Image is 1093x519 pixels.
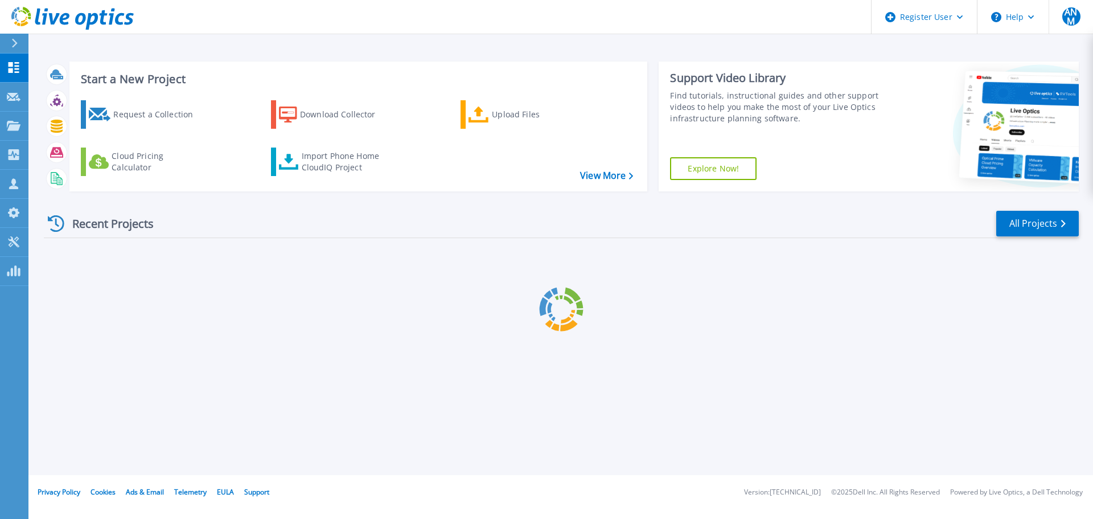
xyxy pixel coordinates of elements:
a: Upload Files [461,100,587,129]
li: © 2025 Dell Inc. All Rights Reserved [831,489,940,496]
li: Version: [TECHNICAL_ID] [744,489,821,496]
a: View More [580,170,633,181]
div: Recent Projects [44,210,169,238]
a: Request a Collection [81,100,208,129]
div: Find tutorials, instructional guides and other support videos to help you make the most of your L... [670,90,884,124]
span: ANM [1062,7,1080,26]
div: Request a Collection [113,103,204,126]
a: Privacy Policy [38,487,80,497]
a: EULA [217,487,234,497]
h3: Start a New Project [81,73,633,85]
a: Ads & Email [126,487,164,497]
a: Telemetry [174,487,207,497]
a: Download Collector [271,100,398,129]
div: Download Collector [300,103,391,126]
a: Cloud Pricing Calculator [81,148,208,176]
div: Upload Files [492,103,583,126]
li: Powered by Live Optics, a Dell Technology [950,489,1083,496]
div: Import Phone Home CloudIQ Project [302,150,391,173]
a: All Projects [996,211,1079,236]
a: Explore Now! [670,157,757,180]
div: Cloud Pricing Calculator [112,150,203,173]
a: Support [244,487,269,497]
a: Cookies [91,487,116,497]
div: Support Video Library [670,71,884,85]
